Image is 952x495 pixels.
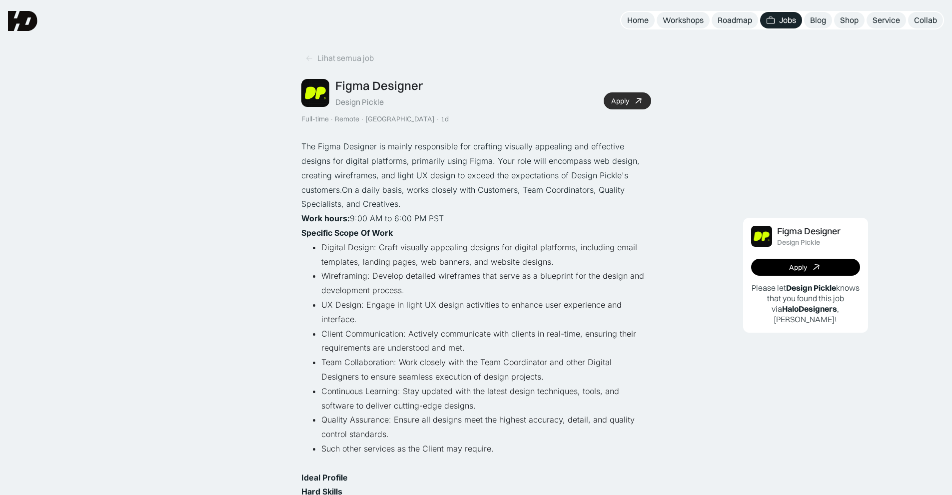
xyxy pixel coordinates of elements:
[777,226,841,237] div: Figma Designer
[321,384,651,413] li: Continuous Learning: Stay updated with the latest design techniques, tools, and software to deliv...
[663,15,704,25] div: Workshops
[321,413,651,442] li: Quality Assurance: Ensure all designs meet the highest accuracy, detail, and quality control stan...
[360,115,364,123] div: ·
[777,238,820,247] div: Design Pickle
[712,12,758,28] a: Roadmap
[840,15,859,25] div: Shop
[436,115,440,123] div: ·
[301,211,651,226] p: ‍ 9:00 AM to 6:00 PM PST
[301,139,651,211] p: The Figma Designer is mainly responsible for crafting visually appealing and effective designs fo...
[914,15,937,25] div: Collab
[335,78,423,93] div: Figma Designer
[301,213,350,223] strong: Work hours:
[751,226,772,247] img: Job Image
[782,304,837,314] b: HaloDesigners
[321,327,651,356] li: Client Communication: Actively communicate with clients in real-time, ensuring their requirements...
[873,15,900,25] div: Service
[760,12,802,28] a: Jobs
[810,15,826,25] div: Blog
[786,283,836,293] b: Design Pickle
[779,15,796,25] div: Jobs
[657,12,710,28] a: Workshops
[611,97,629,105] div: Apply
[321,269,651,298] li: Wireframing: Develop detailed wireframes that serve as a blueprint for the design and development...
[335,115,359,123] div: Remote
[718,15,752,25] div: Roadmap
[789,263,807,272] div: Apply
[301,50,378,66] a: Lihat semua job
[908,12,943,28] a: Collab
[321,240,651,269] li: Digital Design: Craft visually appealing designs for digital platforms, including email templates...
[867,12,906,28] a: Service
[330,115,334,123] div: ·
[317,53,374,63] div: Lihat semua job
[321,298,651,327] li: UX Design: Engage in light UX design activities to enhance user experience and interface.
[441,115,449,123] div: 1d
[301,226,651,240] p: ‍
[335,97,384,107] div: Design Pickle
[301,115,329,123] div: Full-time
[834,12,865,28] a: Shop
[321,442,651,471] li: Such other services as the Client may require.
[365,115,435,123] div: [GEOGRAPHIC_DATA]
[301,228,393,238] strong: Specific Scope Of Work
[604,92,651,109] a: Apply
[301,79,329,107] img: Job Image
[804,12,832,28] a: Blog
[627,15,649,25] div: Home
[621,12,655,28] a: Home
[321,355,651,384] li: Team Collaboration: Work closely with the Team Coordinator and other Digital Designers to ensure ...
[751,259,860,276] a: Apply
[751,283,860,324] p: Please let knows that you found this job via , [PERSON_NAME]!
